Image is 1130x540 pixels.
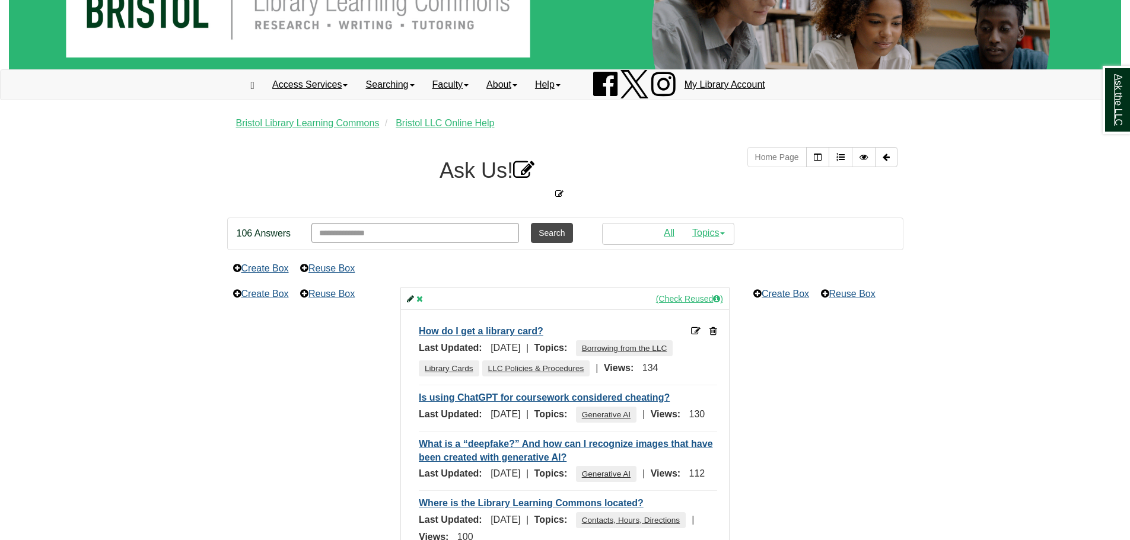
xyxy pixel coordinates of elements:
[237,227,291,241] p: 106 Answers
[300,289,355,299] a: Reuse Box
[821,289,876,299] a: Reuse Box
[580,466,632,482] a: Generative AI
[612,227,646,241] p: Browse:
[689,409,705,419] span: 130
[642,363,658,373] span: 134
[576,515,689,525] ul: Topics:
[491,515,520,525] span: [DATE]
[651,468,686,478] span: Views:
[419,437,713,464] a: What is a “deepfake?” And how can I recognize images that have been created with generative AI?
[356,70,423,100] a: Searching
[852,147,876,167] a: Preview Page (opens in new window)
[491,409,520,419] span: [DATE]
[656,294,723,303] a: (Check Reused)
[639,409,648,419] span: |
[233,289,289,299] a: Create Box
[491,468,520,478] span: [DATE]
[424,70,478,100] a: Faculty
[531,223,572,243] button: Search
[576,409,639,419] ul: Topics:
[534,343,574,353] span: Topics:
[580,512,682,528] a: Contacts, Hours, Directions
[233,263,289,273] a: Create Box
[753,289,809,299] a: Create Box
[300,263,355,273] a: Reuse Box
[523,515,531,525] span: |
[534,515,574,525] span: Topics:
[419,409,488,419] span: Last Updated:
[604,363,639,373] span: Views:
[478,70,526,100] a: About
[419,324,543,338] a: How do I get a library card?
[419,391,670,404] a: Is using ChatGPT for coursework considered cheating?
[580,340,669,356] a: Borrowing from the LLC
[747,147,807,167] button: Home Page
[689,468,705,478] span: 112
[676,70,774,100] a: My Library Account
[523,343,531,353] span: |
[396,118,494,128] a: Bristol LLC Online Help
[486,360,586,376] a: LLC Policies & Procedures
[593,363,601,373] span: |
[689,515,697,525] span: |
[683,223,734,242] a: Topics
[227,159,897,183] h1: Ask Us!
[236,118,380,128] a: Bristol Library Learning Commons
[655,223,683,242] a: All
[419,496,644,510] a: Where is the Library Learning Commons located?
[651,409,686,419] span: Views:
[263,70,356,100] a: Access Services
[534,409,574,419] span: Topics:
[523,409,531,419] span: |
[491,343,520,353] span: [DATE]
[580,407,632,423] a: Generative AI
[523,468,531,478] span: |
[423,360,475,376] a: Library Cards
[419,343,488,353] span: Last Updated:
[419,468,488,478] span: Last Updated:
[526,70,569,100] a: Help
[576,468,639,478] ul: Topics:
[419,515,488,525] span: Last Updated:
[639,468,648,478] span: |
[534,468,574,478] span: Topics:
[419,343,676,373] ul: Topics:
